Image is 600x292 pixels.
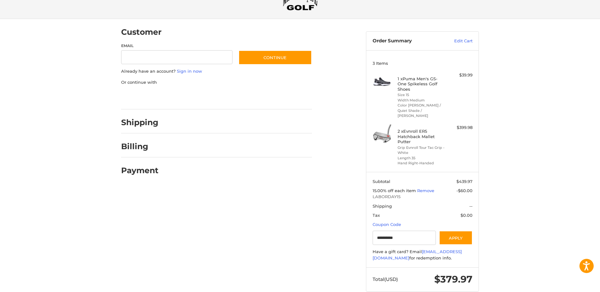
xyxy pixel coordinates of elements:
[373,194,473,200] span: LABORDAY15
[121,118,158,127] h2: Shipping
[373,222,401,227] a: Coupon Code
[121,79,312,86] p: Or continue with
[373,231,436,245] input: Gift Certificate or Coupon Code
[373,179,390,184] span: Subtotal
[226,92,274,103] iframe: PayPal-venmo
[469,204,473,209] span: --
[121,27,162,37] h2: Customer
[119,92,167,103] iframe: PayPal-paypal
[121,43,232,49] label: Email
[448,125,473,131] div: $399.98
[417,188,434,193] a: Remove
[373,276,398,282] span: Total (USD)
[441,38,473,44] a: Edit Cart
[398,92,446,98] li: Size 15
[177,69,202,74] a: Sign in now
[434,273,473,285] span: $379.97
[373,213,380,218] span: Tax
[173,92,220,103] iframe: PayPal-paylater
[121,142,158,151] h2: Billing
[456,179,473,184] span: $439.97
[373,188,417,193] span: 15.00% off each item
[121,68,312,75] p: Already have an account?
[448,72,473,78] div: $39.99
[373,249,473,261] div: Have a gift card? Email for redemption info.
[398,129,446,144] h4: 2 x Evnroll ER5 Hatchback Mallet Putter
[373,38,441,44] h3: Order Summary
[398,155,446,161] li: Length 35
[373,249,462,260] a: [EMAIL_ADDRESS][DOMAIN_NAME]
[398,76,446,92] h4: 1 x Puma Men's GS-One Spikeless Golf Shoes
[461,213,473,218] span: $0.00
[373,61,473,66] h3: 3 Items
[398,103,446,119] li: Color [PERSON_NAME] / Quiet Shade / [PERSON_NAME]
[398,98,446,103] li: Width Medium
[398,161,446,166] li: Hand Right-Handed
[439,231,473,245] button: Apply
[456,188,473,193] span: -$60.00
[238,50,312,65] button: Continue
[121,166,158,175] h2: Payment
[373,204,392,209] span: Shipping
[548,275,600,292] iframe: Google Customer Reviews
[398,145,446,155] li: Grip Evnroll Tour Tac Grip - White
